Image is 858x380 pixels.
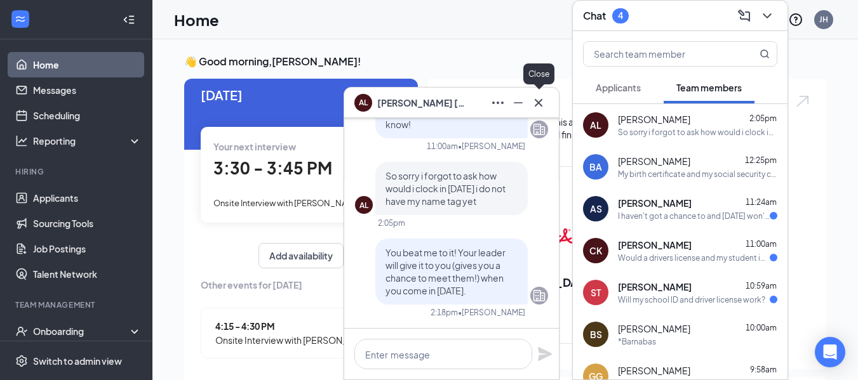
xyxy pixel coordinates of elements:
[618,127,777,138] div: So sorry i forgot to ask how would i clock in [DATE] i do not have my name tag yet
[201,85,401,105] span: [DATE]
[33,355,122,367] div: Switch to admin view
[590,119,601,131] div: AL
[746,197,777,207] span: 11:24am
[734,6,754,26] button: ComposeMessage
[591,286,601,299] div: ST
[215,319,375,333] span: 4:15 - 4:30 PM
[618,169,777,180] div: My birth certificate and my social security card? If so yes I will bring them in no problem at al...
[508,93,528,113] button: Minimize
[618,336,656,347] div: *Barnabas
[15,166,139,177] div: Hiring
[794,94,811,108] img: open.6027fd2a22e1237b5b06.svg
[737,8,752,23] svg: ComposeMessage
[201,278,401,292] span: Other events for [DATE]
[488,93,508,113] button: Ellipses
[385,170,506,207] span: So sorry i forgot to ask how would i clock in [DATE] i do not have my name tag yet
[33,325,131,337] div: Onboarding
[33,185,142,211] a: Applicants
[511,95,526,110] svg: Minimize
[33,52,142,77] a: Home
[757,6,777,26] button: ChevronDown
[750,365,777,374] span: 9:58am
[377,96,466,110] span: [PERSON_NAME] [PERSON_NAME]
[458,141,525,152] span: • [PERSON_NAME]
[15,134,28,147] svg: Analysis
[749,114,777,123] span: 2:05pm
[33,103,142,128] a: Scheduling
[618,252,770,263] div: Would a drivers license and my student id work?
[760,8,775,23] svg: ChevronDown
[537,346,553,362] svg: Plane
[33,134,142,147] div: Reporting
[359,200,368,211] div: AL
[385,247,506,296] span: You beat me to it! Your leader will give it to you (gives you a chance to meet them!) when you co...
[532,122,547,137] svg: Company
[184,55,826,69] h3: 👋 Good morning, [PERSON_NAME] !
[618,322,690,335] span: [PERSON_NAME]
[14,13,27,25] svg: WorkstreamLogo
[15,325,28,337] svg: UserCheck
[523,63,554,84] div: Close
[174,9,219,30] h1: Home
[33,211,142,236] a: Sourcing Tools
[618,197,692,209] span: [PERSON_NAME]
[215,333,375,347] span: Onsite Interview with [PERSON_NAME]
[33,261,142,287] a: Talent Network
[596,82,641,93] span: Applicants
[15,355,28,367] svg: Settings
[589,161,602,173] div: BA
[584,42,734,66] input: Search team member
[618,239,692,251] span: [PERSON_NAME]
[618,10,623,21] div: 4
[746,323,777,332] span: 10:00am
[213,157,332,178] span: 3:30 - 3:45 PM
[123,13,135,26] svg: Collapse
[15,299,139,310] div: Team Management
[531,95,546,110] svg: Cross
[590,328,602,341] div: BS
[33,77,142,103] a: Messages
[618,294,765,305] div: Will my school ID and driver license work?
[589,244,602,257] div: CK
[590,202,602,215] div: AS
[815,337,845,367] div: Open Intercom Messenger
[618,211,770,221] div: I haven't got a chance to and [DATE] won't work I am not sure about [DATE] but I can try
[583,9,606,23] h3: Chat
[618,364,690,377] span: [PERSON_NAME]
[819,14,828,25] div: JH
[745,155,777,165] span: 12:25pm
[676,82,742,93] span: Team members
[746,239,777,249] span: 11:00am
[213,141,296,152] span: Your next interview
[788,12,803,27] svg: QuestionInfo
[427,141,458,152] div: 11:00am
[760,49,770,59] svg: MagnifyingGlass
[528,93,549,113] button: Cross
[532,288,547,303] svg: Company
[490,95,506,110] svg: Ellipses
[458,307,525,318] span: • [PERSON_NAME]
[618,113,690,126] span: [PERSON_NAME]
[213,198,361,208] span: Onsite Interview with [PERSON_NAME]
[431,307,458,318] div: 2:18pm
[746,281,777,291] span: 10:59am
[618,155,690,167] span: [PERSON_NAME]
[258,243,344,268] button: Add availability
[33,236,142,261] a: Job Postings
[378,218,405,228] div: 2:05pm
[618,280,692,293] span: [PERSON_NAME]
